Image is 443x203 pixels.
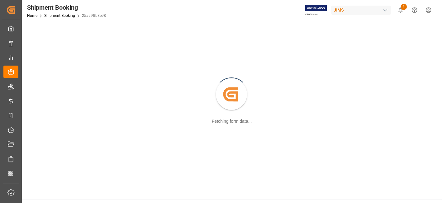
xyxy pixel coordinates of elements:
img: Exertis%20JAM%20-%20Email%20Logo.jpg_1722504956.jpg [305,5,327,16]
a: Shipment Booking [44,13,75,18]
button: show 1 new notifications [393,3,407,17]
button: JIMS [331,4,393,16]
div: JIMS [331,6,391,15]
a: Home [27,13,37,18]
div: Shipment Booking [27,3,106,12]
span: 1 [401,4,407,10]
div: Fetching form data... [212,118,252,125]
button: Help Center [407,3,422,17]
